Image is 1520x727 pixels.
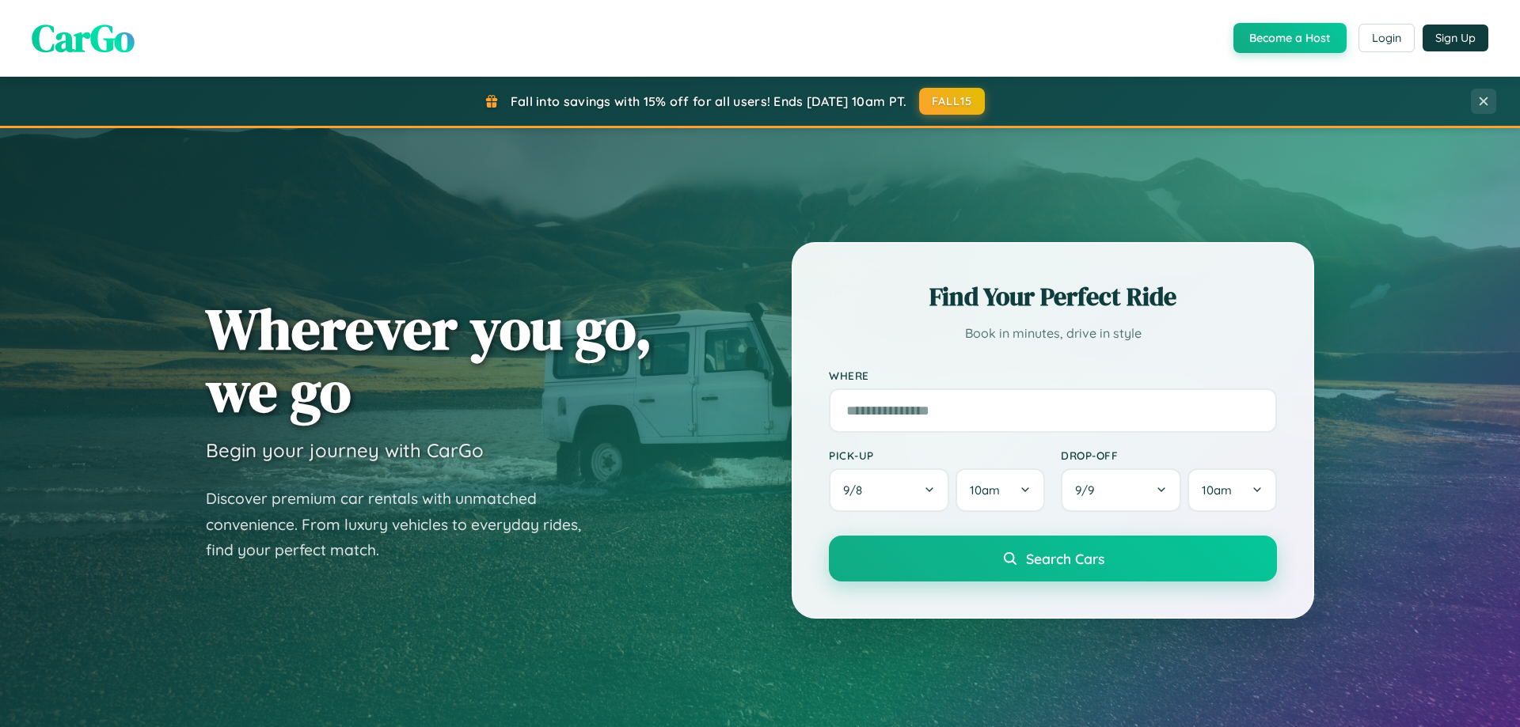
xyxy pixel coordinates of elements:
[1061,449,1277,462] label: Drop-off
[1233,23,1347,53] button: Become a Host
[829,536,1277,581] button: Search Cars
[1187,468,1277,512] button: 10am
[829,449,1045,462] label: Pick-up
[829,468,949,512] button: 9/8
[1423,25,1488,51] button: Sign Up
[829,369,1277,382] label: Where
[1358,24,1415,52] button: Login
[956,468,1045,512] button: 10am
[829,322,1277,345] p: Book in minutes, drive in style
[1202,483,1232,498] span: 10am
[32,12,135,64] span: CarGo
[970,483,1000,498] span: 10am
[206,438,484,462] h3: Begin your journey with CarGo
[843,483,870,498] span: 9 / 8
[1026,550,1104,567] span: Search Cars
[511,93,907,109] span: Fall into savings with 15% off for all users! Ends [DATE] 10am PT.
[829,279,1277,314] h2: Find Your Perfect Ride
[1075,483,1102,498] span: 9 / 9
[919,88,986,115] button: FALL15
[206,297,652,422] h1: Wherever you go, we go
[1061,468,1181,512] button: 9/9
[206,486,602,563] p: Discover premium car rentals with unmatched convenience. From luxury vehicles to everyday rides, ...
